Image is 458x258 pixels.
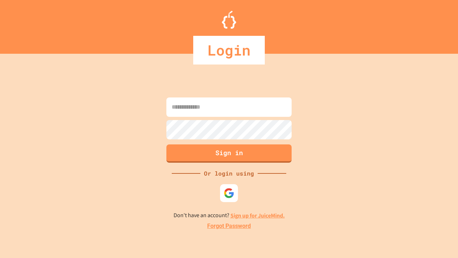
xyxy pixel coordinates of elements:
[230,212,285,219] a: Sign up for JuiceMind.
[166,144,292,163] button: Sign in
[193,36,265,64] div: Login
[174,211,285,220] p: Don't have an account?
[224,188,234,199] img: google-icon.svg
[200,169,258,178] div: Or login using
[207,222,251,230] a: Forgot Password
[222,11,236,29] img: Logo.svg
